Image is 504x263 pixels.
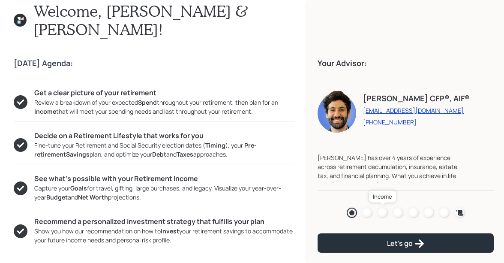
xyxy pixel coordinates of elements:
[363,118,470,126] a: [PHONE_NUMBER]
[34,227,294,245] div: Show you how our recommendation on how to your retirement savings to accommodate your future inco...
[34,141,294,159] div: Fine-tune your Retirement and Social Security election dates ( ), your plan, and optimize your an...
[34,184,294,202] div: Capture your for travel, gifting, large purchases, and legacy. Visualize your year-over-year and ...
[78,193,108,201] b: Net Worth
[177,150,193,158] b: Taxes
[66,150,90,158] b: Savings
[34,98,294,116] div: Review a breakdown of your expected throughout your retirement, then plan for an that will meet y...
[34,132,294,140] h5: Decide on a Retirement Lifestyle that works for you
[318,90,356,133] img: eric-schwartz-headshot.png
[70,184,87,192] b: Goals
[34,175,294,183] h5: See what’s possible with your Retirement Income
[363,94,470,103] h4: [PERSON_NAME] CFP®, AIF®
[33,2,294,39] h1: Welcome, [PERSON_NAME] & [PERSON_NAME]!
[318,233,494,253] button: Let's go
[138,98,157,106] b: Spend
[205,141,225,149] b: Timing
[14,59,294,68] h4: [DATE] Agenda:
[318,59,494,68] h4: Your Advisor:
[387,239,425,249] div: Let's go
[161,227,179,235] b: Invest
[34,89,294,97] h5: Get a clear picture of your retirement
[34,107,56,115] b: Income
[34,218,294,226] h5: Recommend a personalized investment strategy that fulfills your plan
[46,193,68,201] b: Budget
[318,153,459,225] div: [PERSON_NAME] has over 4 years of experience across retirement decumulation, insurance, estate, t...
[152,150,166,158] b: Debt
[363,106,470,115] a: [EMAIL_ADDRESS][DOMAIN_NAME]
